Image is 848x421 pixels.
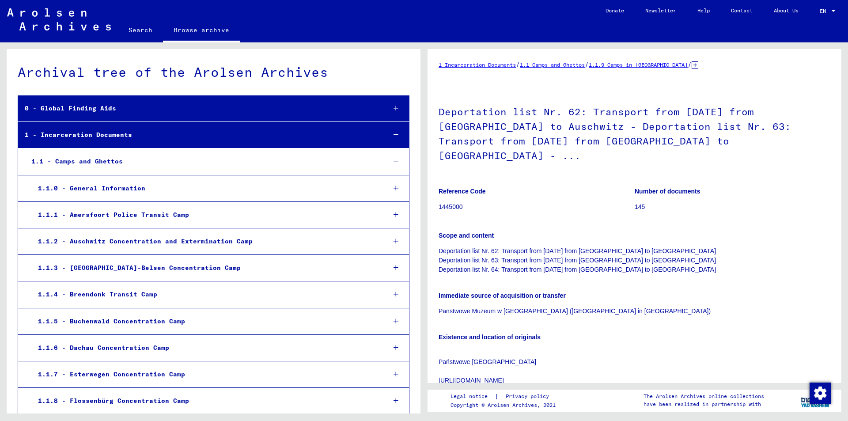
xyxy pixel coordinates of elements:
[31,366,379,383] div: 1.1.7 - Esterwegen Concentration Camp
[31,392,379,410] div: 1.1.8 - Flossenbürg Concentration Camp
[585,61,589,68] span: /
[799,389,832,411] img: yv_logo.png
[809,382,830,403] div: Change consent
[18,100,379,117] div: 0 - Global Finding Aids
[439,61,516,68] a: 1 Incarceration Documents
[18,62,409,82] div: Archival tree of the Arolsen Archives
[450,401,560,409] p: Copyright © Arolsen Archives, 2021
[31,286,379,303] div: 1.1.4 - Breendonk Transit Camp
[439,232,494,239] b: Scope and content
[820,8,829,14] span: EN
[810,383,831,404] img: Change consent
[589,61,688,68] a: 1.1.9 Camps in [GEOGRAPHIC_DATA]
[31,313,379,330] div: 1.1.5 - Buchenwald Concentration Camp
[439,292,566,299] b: Immediate source of acquisition or transfer
[520,61,585,68] a: 1.1 Camps and Ghettos
[7,8,111,30] img: Arolsen_neg.svg
[439,307,830,316] p: Panstwowe Muzeum w [GEOGRAPHIC_DATA] ([GEOGRAPHIC_DATA] in [GEOGRAPHIC_DATA])
[688,61,692,68] span: /
[499,392,560,401] a: Privacy policy
[31,206,379,224] div: 1.1.1 - Amersfoort Police Transit Camp
[31,180,379,197] div: 1.1.0 - General Information
[439,91,830,174] h1: Deportation list Nr. 62: Transport from [DATE] from [GEOGRAPHIC_DATA] to Auschwitz - Deportation ...
[635,202,830,212] p: 145
[439,334,541,341] b: Existence and location of originals
[450,392,560,401] div: |
[450,392,495,401] a: Legal notice
[163,19,240,42] a: Browse archive
[18,126,379,144] div: 1 - Incarceration Documents
[644,392,764,400] p: The Arolsen Archives online collections
[439,188,486,195] b: Reference Code
[31,339,379,357] div: 1.1.6 - Dachau Concentration Camp
[644,400,764,408] p: have been realized in partnership with
[516,61,520,68] span: /
[439,348,830,385] p: Państwowe [GEOGRAPHIC_DATA] [URL][DOMAIN_NAME]
[31,233,379,250] div: 1.1.2 - Auschwitz Concentration and Extermination Camp
[635,188,700,195] b: Number of documents
[439,247,830,274] p: Deportation list Nr. 62: Transport from [DATE] from [GEOGRAPHIC_DATA] to [GEOGRAPHIC_DATA] Deport...
[118,19,163,41] a: Search
[439,202,634,212] p: 1445000
[25,153,379,170] div: 1.1 - Camps and Ghettos
[31,259,379,277] div: 1.1.3 - [GEOGRAPHIC_DATA]-Belsen Concentration Camp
